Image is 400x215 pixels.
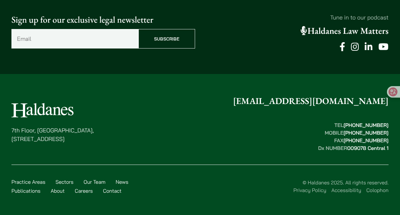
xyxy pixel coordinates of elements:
[11,103,74,117] img: Logo of Haldanes
[343,137,389,144] mark: [PHONE_NUMBER]
[293,187,326,193] a: Privacy Policy
[84,179,106,185] a: Our Team
[137,179,389,194] div: © Haldanes 2025. All rights reserved.
[11,188,40,194] a: Publications
[366,187,389,193] a: Colophon
[116,179,128,185] a: News
[301,25,389,37] a: Haldanes Law Matters
[11,13,195,26] p: Sign up for our exclusive legal newsletter
[343,122,389,128] mark: [PHONE_NUMBER]
[11,179,45,185] a: Practice Areas
[205,13,389,22] p: Tune in to our podcast
[103,188,122,194] a: Contact
[233,95,389,107] a: [EMAIL_ADDRESS][DOMAIN_NAME]
[343,130,389,136] mark: [PHONE_NUMBER]
[11,29,138,48] input: Email
[318,122,389,151] strong: TEL MOBILE FAX Dx NUMBER
[331,187,361,193] a: Accessibility
[75,188,93,194] a: Careers
[11,126,94,143] p: 7th Floor, [GEOGRAPHIC_DATA], [STREET_ADDRESS]
[51,188,65,194] a: About
[55,179,73,185] a: Sectors
[347,145,389,151] mark: 009078 Central 1
[138,29,195,48] input: Subscribe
